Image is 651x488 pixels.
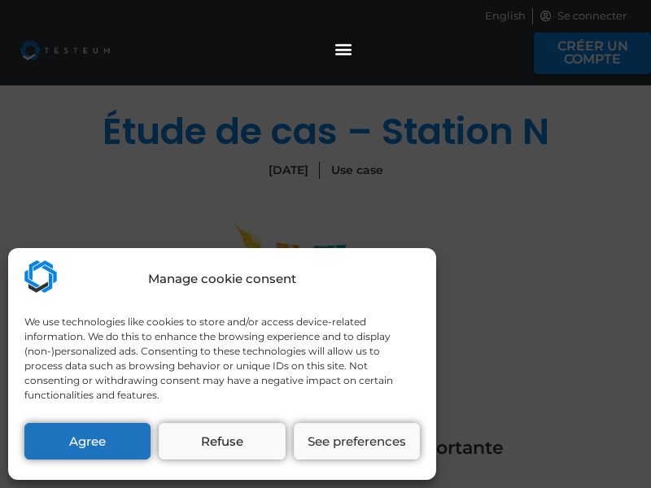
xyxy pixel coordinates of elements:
[24,260,57,293] img: Testeum.com - Application crowdtesting platform
[24,423,151,460] button: Agree
[159,423,285,460] button: Refuse
[330,35,357,62] div: Permuter le menu
[294,423,420,460] button: See preferences
[148,270,296,289] div: Manage cookie consent
[24,315,418,403] div: We use technologies like cookies to store and/or access device-related information. We do this to...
